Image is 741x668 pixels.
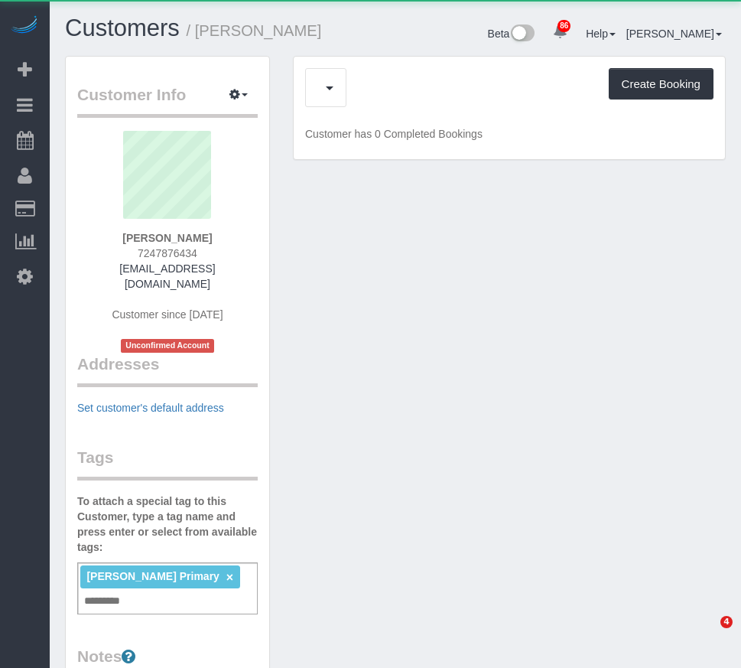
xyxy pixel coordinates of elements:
button: Create Booking [609,68,713,100]
span: 4 [720,616,733,628]
a: × [226,571,233,584]
a: Help [586,28,616,40]
a: Set customer's default address [77,402,224,414]
iframe: Intercom live chat [689,616,726,653]
a: Beta [488,28,535,40]
span: [PERSON_NAME] Primary [86,570,219,582]
span: Customer since [DATE] [112,308,223,321]
legend: Tags [77,446,258,481]
label: To attach a special tag to this Customer, type a tag name and press enter or select from availabl... [77,494,258,555]
span: 7247876434 [138,247,197,259]
a: [PERSON_NAME] [626,28,722,40]
p: Customer has 0 Completed Bookings [305,126,713,142]
a: [EMAIL_ADDRESS][DOMAIN_NAME] [119,262,215,290]
strong: [PERSON_NAME] [122,232,212,244]
small: / [PERSON_NAME] [187,22,322,39]
legend: Customer Info [77,83,258,118]
img: New interface [509,24,535,44]
a: 86 [545,15,575,49]
img: Automaid Logo [9,15,40,37]
a: Customers [65,15,180,41]
span: 86 [557,20,570,32]
span: Unconfirmed Account [121,339,214,352]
